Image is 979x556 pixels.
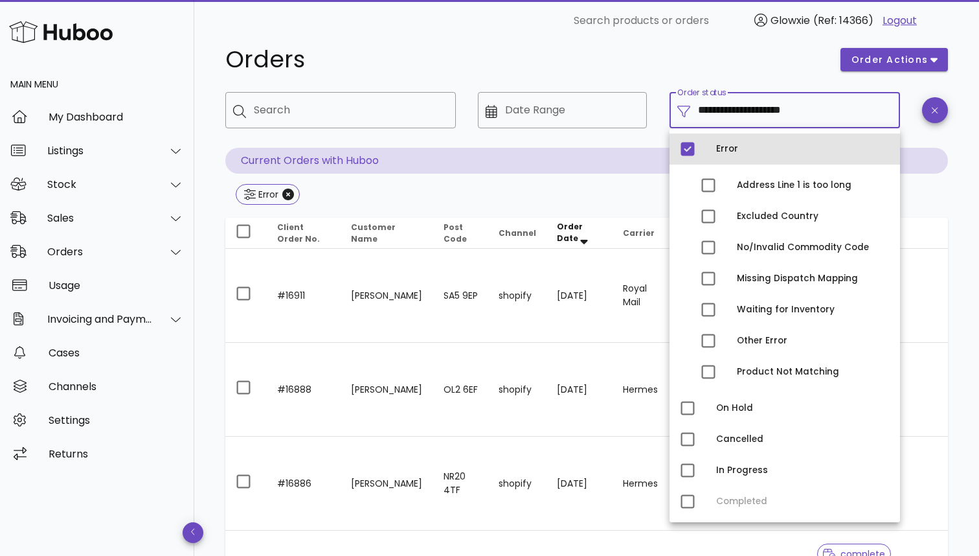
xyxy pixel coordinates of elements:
td: [PERSON_NAME] [341,437,433,531]
td: Royal Mail [613,249,673,343]
td: Hermes [613,343,673,437]
span: Order Date [557,221,583,244]
td: #16888 [267,343,341,437]
h1: Orders [225,48,825,71]
td: [DATE] [546,437,613,531]
th: Carrier [613,218,673,249]
div: Cancelled [716,434,890,445]
th: Post Code [433,218,488,249]
th: Customer Name [341,218,433,249]
div: Invoicing and Payments [47,313,153,325]
button: order actions [840,48,948,71]
td: #16911 [267,249,341,343]
div: In Progress [716,465,890,476]
div: Error [716,144,890,154]
span: Post Code [444,222,467,244]
div: No/Invalid Commodity Code [737,242,890,253]
td: SA5 9EP [433,249,488,343]
div: Address Line 1 is too long [737,180,890,191]
span: Channel [499,227,536,238]
div: Product Not Matching [737,367,890,377]
label: Order status [677,88,726,98]
div: On Hold [716,403,890,413]
td: shopify [488,437,546,531]
div: Sales [47,212,153,224]
a: Logout [883,13,917,29]
p: Current Orders with Huboo [225,148,948,174]
td: NR20 4TF [433,437,488,531]
span: (Ref: 14366) [813,13,873,28]
div: Stock [47,178,153,191]
button: Close [282,189,294,200]
div: Channels [49,380,184,393]
div: Listings [47,145,153,157]
span: Customer Name [351,222,396,244]
div: Other Error [737,336,890,346]
span: Glowxie [771,13,810,28]
td: [PERSON_NAME] [341,249,433,343]
div: Excluded Country [737,211,890,222]
td: Hermes [613,437,673,531]
div: Settings [49,414,184,426]
td: [PERSON_NAME] [341,343,433,437]
span: Carrier [623,227,655,238]
span: Client Order No. [277,222,320,244]
div: Returns [49,448,184,460]
td: shopify [488,249,546,343]
div: Waiting for Inventory [737,305,890,315]
div: Usage [49,279,184,292]
td: [DATE] [546,249,613,343]
td: #16886 [267,437,341,531]
div: Error [256,188,278,201]
td: [DATE] [546,343,613,437]
div: Orders [47,246,153,258]
td: shopify [488,343,546,437]
div: Missing Dispatch Mapping [737,273,890,284]
div: My Dashboard [49,111,184,123]
th: Client Order No. [267,218,341,249]
img: Huboo Logo [9,18,113,46]
span: order actions [851,53,928,67]
div: Cases [49,347,184,359]
th: Order Date: Sorted descending. Activate to remove sorting. [546,218,613,249]
th: Channel [488,218,546,249]
td: OL2 6EF [433,343,488,437]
